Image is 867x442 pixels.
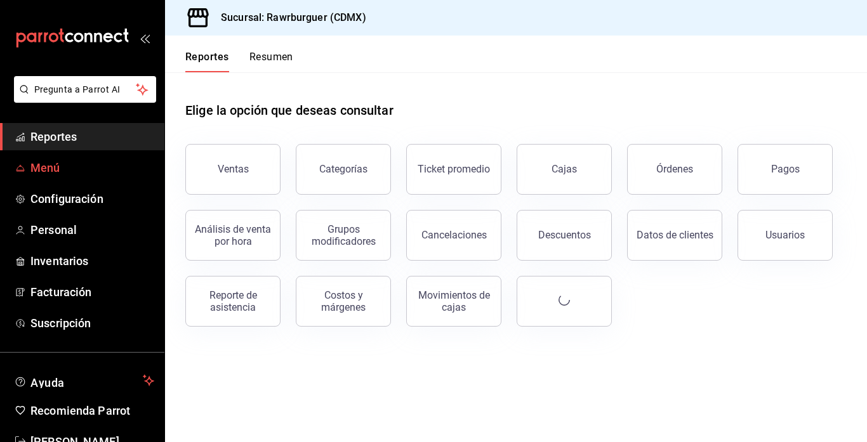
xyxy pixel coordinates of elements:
div: Ticket promedio [418,163,490,175]
span: Reportes [30,128,154,145]
button: Datos de clientes [627,210,722,261]
div: Movimientos de cajas [414,289,493,313]
div: Ventas [218,163,249,175]
a: Cajas [517,144,612,195]
button: Órdenes [627,144,722,195]
div: Categorías [319,163,367,175]
div: navigation tabs [185,51,293,72]
span: Menú [30,159,154,176]
button: Cancelaciones [406,210,501,261]
button: Resumen [249,51,293,72]
div: Pagos [771,163,800,175]
span: Configuración [30,190,154,207]
button: Reportes [185,51,229,72]
div: Cajas [552,162,578,177]
span: Suscripción [30,315,154,332]
span: Personal [30,221,154,238]
button: Pagos [738,144,833,195]
span: Pregunta a Parrot AI [34,83,136,96]
a: Pregunta a Parrot AI [9,92,156,105]
div: Costos y márgenes [304,289,383,313]
button: Ventas [185,144,281,195]
button: Costos y márgenes [296,276,391,327]
button: Categorías [296,144,391,195]
button: Descuentos [517,210,612,261]
button: Ticket promedio [406,144,501,195]
button: Grupos modificadores [296,210,391,261]
span: Inventarios [30,252,154,270]
span: Ayuda [30,373,138,388]
button: Pregunta a Parrot AI [14,76,156,103]
div: Grupos modificadores [304,223,383,247]
h1: Elige la opción que deseas consultar [185,101,394,120]
span: Facturación [30,283,154,301]
span: Recomienda Parrot [30,402,154,419]
div: Análisis de venta por hora [194,223,272,247]
div: Órdenes [656,163,693,175]
button: open_drawer_menu [140,33,150,43]
div: Datos de clientes [637,229,713,241]
div: Descuentos [538,229,591,241]
h3: Sucursal: Rawrburguer (CDMX) [211,10,366,25]
button: Movimientos de cajas [406,276,501,327]
div: Reporte de asistencia [194,289,272,313]
button: Usuarios [738,210,833,261]
button: Reporte de asistencia [185,276,281,327]
div: Cancelaciones [421,229,487,241]
div: Usuarios [765,229,805,241]
button: Análisis de venta por hora [185,210,281,261]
